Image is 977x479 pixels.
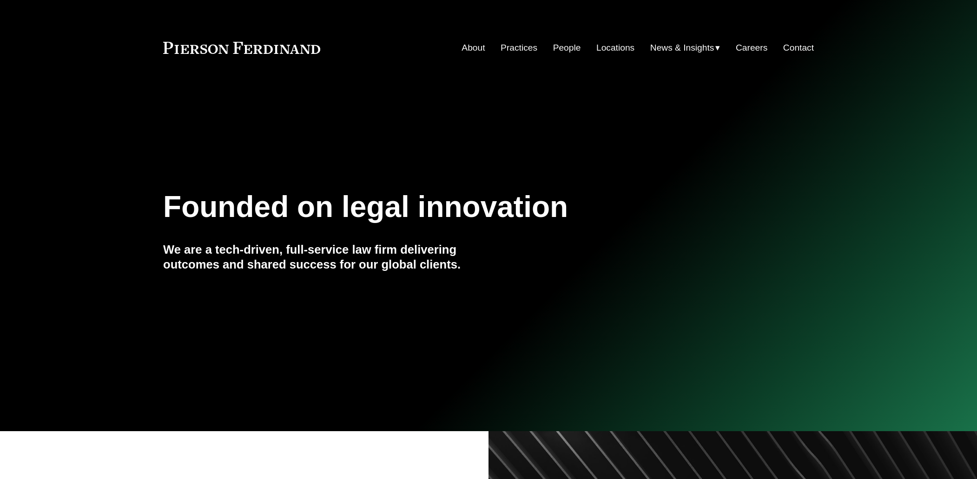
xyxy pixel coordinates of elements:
a: People [553,39,581,57]
a: Contact [783,39,814,57]
a: Practices [501,39,537,57]
a: folder dropdown [650,39,720,57]
h1: Founded on legal innovation [163,190,706,224]
a: Locations [596,39,634,57]
h4: We are a tech-driven, full-service law firm delivering outcomes and shared success for our global... [163,242,488,272]
a: Careers [736,39,767,57]
span: News & Insights [650,40,714,56]
a: About [462,39,485,57]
